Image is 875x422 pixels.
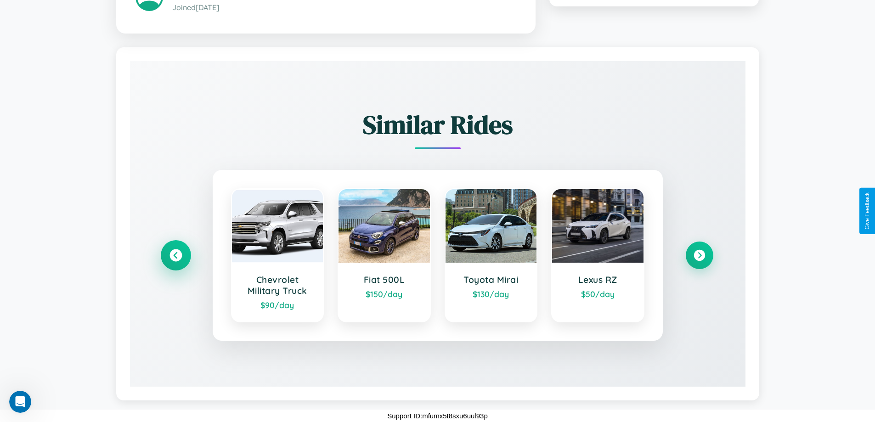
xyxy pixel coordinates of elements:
[338,188,431,322] a: Fiat 500L$150/day
[348,289,421,299] div: $ 150 /day
[445,188,538,322] a: Toyota Mirai$130/day
[241,300,314,310] div: $ 90 /day
[241,274,314,296] h3: Chevrolet Military Truck
[864,192,870,230] div: Give Feedback
[561,289,634,299] div: $ 50 /day
[348,274,421,285] h3: Fiat 500L
[455,274,528,285] h3: Toyota Mirai
[551,188,644,322] a: Lexus RZ$50/day
[387,410,487,422] p: Support ID: mfumx5t8sxu6uul93p
[9,391,31,413] iframe: Intercom live chat
[162,107,713,142] h2: Similar Rides
[231,188,324,322] a: Chevrolet Military Truck$90/day
[455,289,528,299] div: $ 130 /day
[172,1,516,14] p: Joined [DATE]
[561,274,634,285] h3: Lexus RZ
